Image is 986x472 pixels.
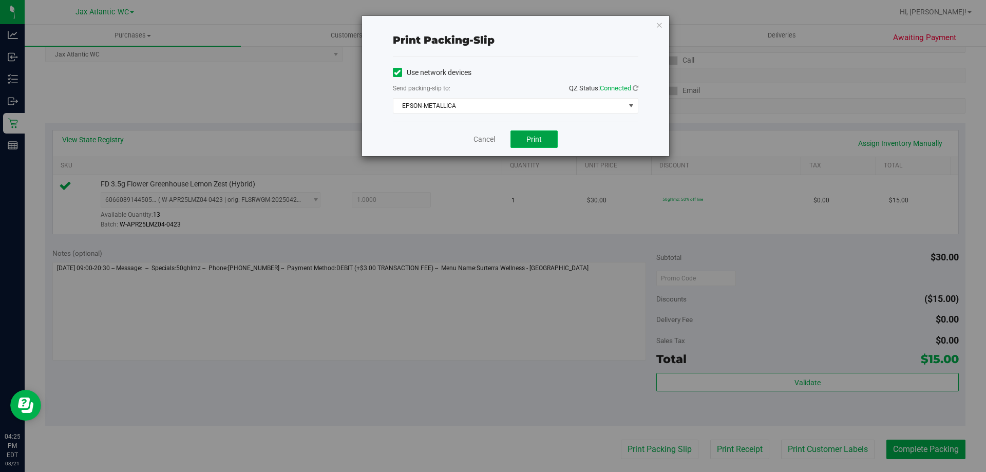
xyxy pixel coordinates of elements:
span: QZ Status: [569,84,638,92]
span: select [624,99,637,113]
label: Use network devices [393,67,471,78]
span: Print packing-slip [393,34,495,46]
iframe: Resource center [10,390,41,421]
span: Print [526,135,542,143]
span: EPSON-METALLICA [393,99,625,113]
a: Cancel [473,134,495,145]
label: Send packing-slip to: [393,84,450,93]
span: Connected [600,84,631,92]
button: Print [510,130,558,148]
